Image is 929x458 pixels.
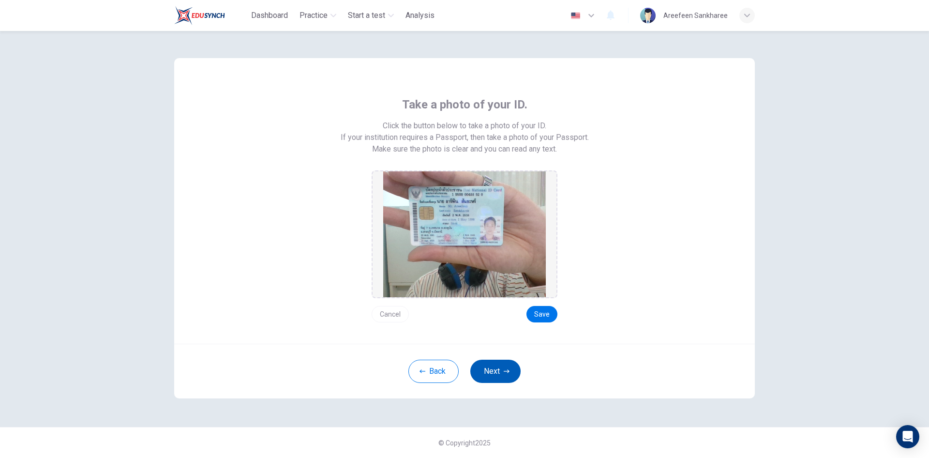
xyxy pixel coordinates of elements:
span: Make sure the photo is clear and you can read any text. [372,143,557,155]
div: Areefeen Sankharee [663,10,728,21]
img: en [569,12,582,19]
button: Start a test [344,7,398,24]
button: Dashboard [247,7,292,24]
span: © Copyright 2025 [438,439,491,447]
img: Profile picture [640,8,656,23]
div: Open Intercom Messenger [896,425,919,448]
button: Cancel [372,306,409,322]
a: Train Test logo [174,6,247,25]
span: Start a test [348,10,385,21]
button: Next [470,360,521,383]
span: Practice [300,10,328,21]
button: Analysis [402,7,438,24]
span: Click the button below to take a photo of your ID. If your institution requires a Passport, then ... [341,120,589,143]
button: Back [408,360,459,383]
span: Dashboard [251,10,288,21]
img: preview screemshot [383,171,546,297]
img: Train Test logo [174,6,225,25]
button: Practice [296,7,340,24]
span: Take a photo of your ID. [402,97,527,112]
span: Analysis [405,10,435,21]
button: Save [526,306,557,322]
